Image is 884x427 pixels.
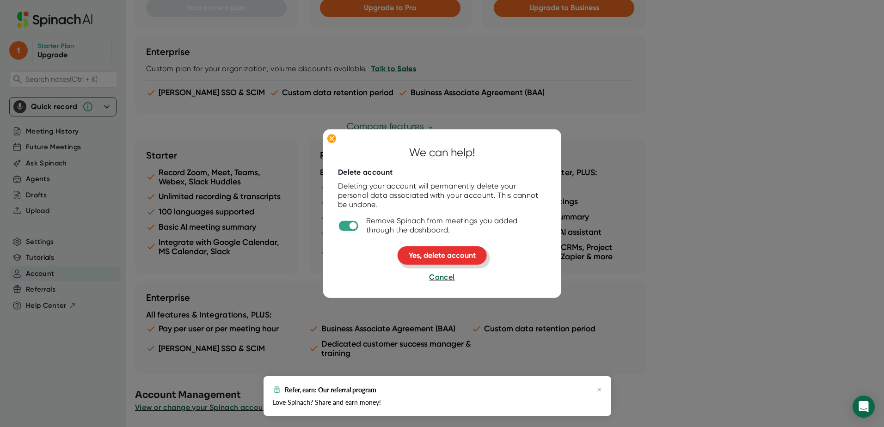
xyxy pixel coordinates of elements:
[398,246,487,265] button: Yes, delete account
[366,216,546,235] div: Remove Spinach from meetings you added through the dashboard.
[409,144,475,161] div: We can help!
[429,272,454,283] button: Cancel
[338,168,393,177] div: Delete account
[338,182,546,209] div: Deleting your account will permanently delete your personal data associated with your account. Th...
[853,396,875,418] div: Open Intercom Messenger
[409,251,476,260] span: Yes, delete account
[429,273,454,281] span: Cancel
